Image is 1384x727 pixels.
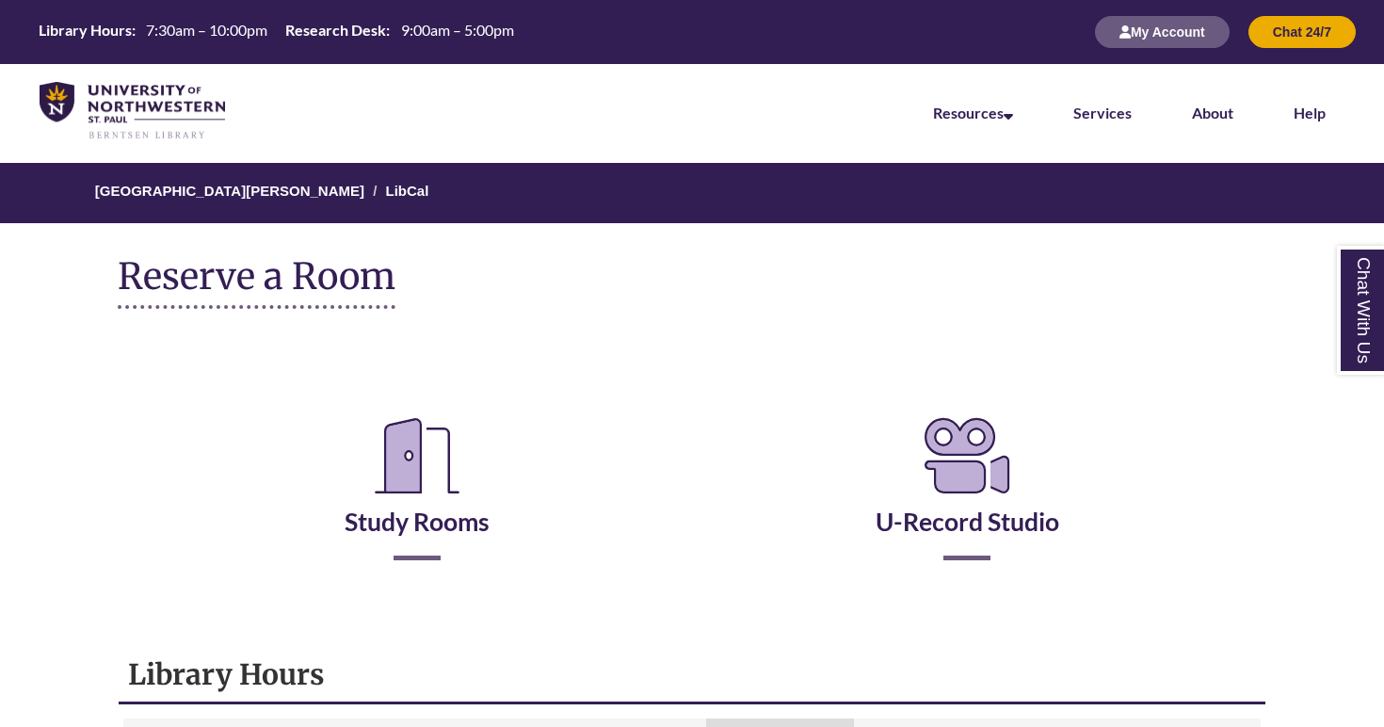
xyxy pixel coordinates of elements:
[118,356,1266,616] div: Reserve a Room
[1095,24,1230,40] a: My Account
[128,656,1256,692] h1: Library Hours
[401,21,514,39] span: 9:00am – 5:00pm
[1073,104,1132,121] a: Services
[31,20,138,40] th: Library Hours:
[933,104,1013,121] a: Resources
[345,460,490,537] a: Study Rooms
[40,82,225,140] img: UNWSP Library Logo
[278,20,393,40] th: Research Desk:
[31,20,521,42] table: Hours Today
[1294,104,1326,121] a: Help
[146,21,267,39] span: 7:30am – 10:00pm
[1192,104,1233,121] a: About
[386,183,429,199] a: LibCal
[1095,16,1230,48] button: My Account
[95,183,364,199] a: [GEOGRAPHIC_DATA][PERSON_NAME]
[876,460,1059,537] a: U-Record Studio
[31,20,521,44] a: Hours Today
[1248,16,1356,48] button: Chat 24/7
[118,163,1266,223] nav: Breadcrumb
[118,256,395,309] h1: Reserve a Room
[1248,24,1356,40] a: Chat 24/7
